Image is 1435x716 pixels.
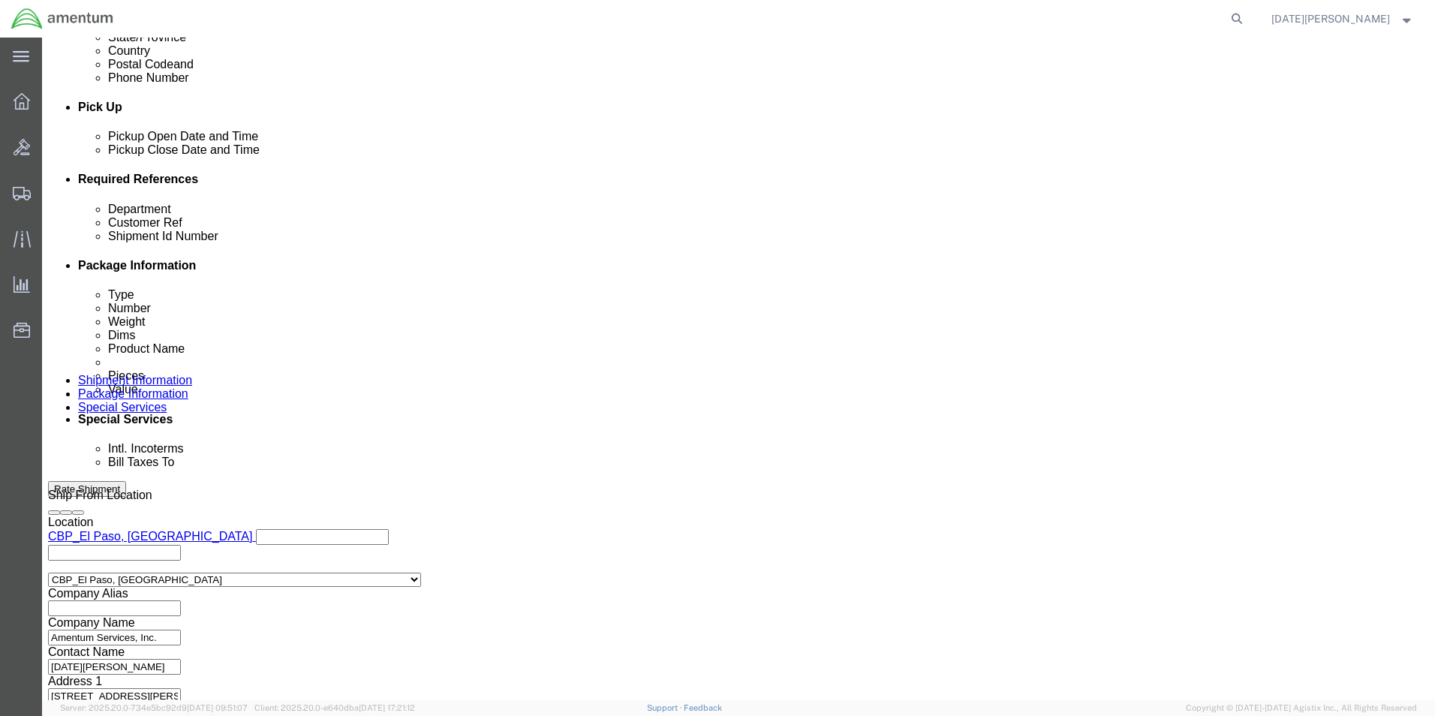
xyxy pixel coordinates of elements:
[42,38,1435,700] iframe: FS Legacy Container
[359,703,415,712] span: [DATE] 17:21:12
[684,703,722,712] a: Feedback
[1186,702,1417,714] span: Copyright © [DATE]-[DATE] Agistix Inc., All Rights Reserved
[187,703,248,712] span: [DATE] 09:51:07
[60,703,248,712] span: Server: 2025.20.0-734e5bc92d9
[1271,11,1390,27] span: Noel Arrieta
[647,703,684,712] a: Support
[1271,10,1415,28] button: [DATE][PERSON_NAME]
[11,8,114,30] img: logo
[254,703,415,712] span: Client: 2025.20.0-e640dba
